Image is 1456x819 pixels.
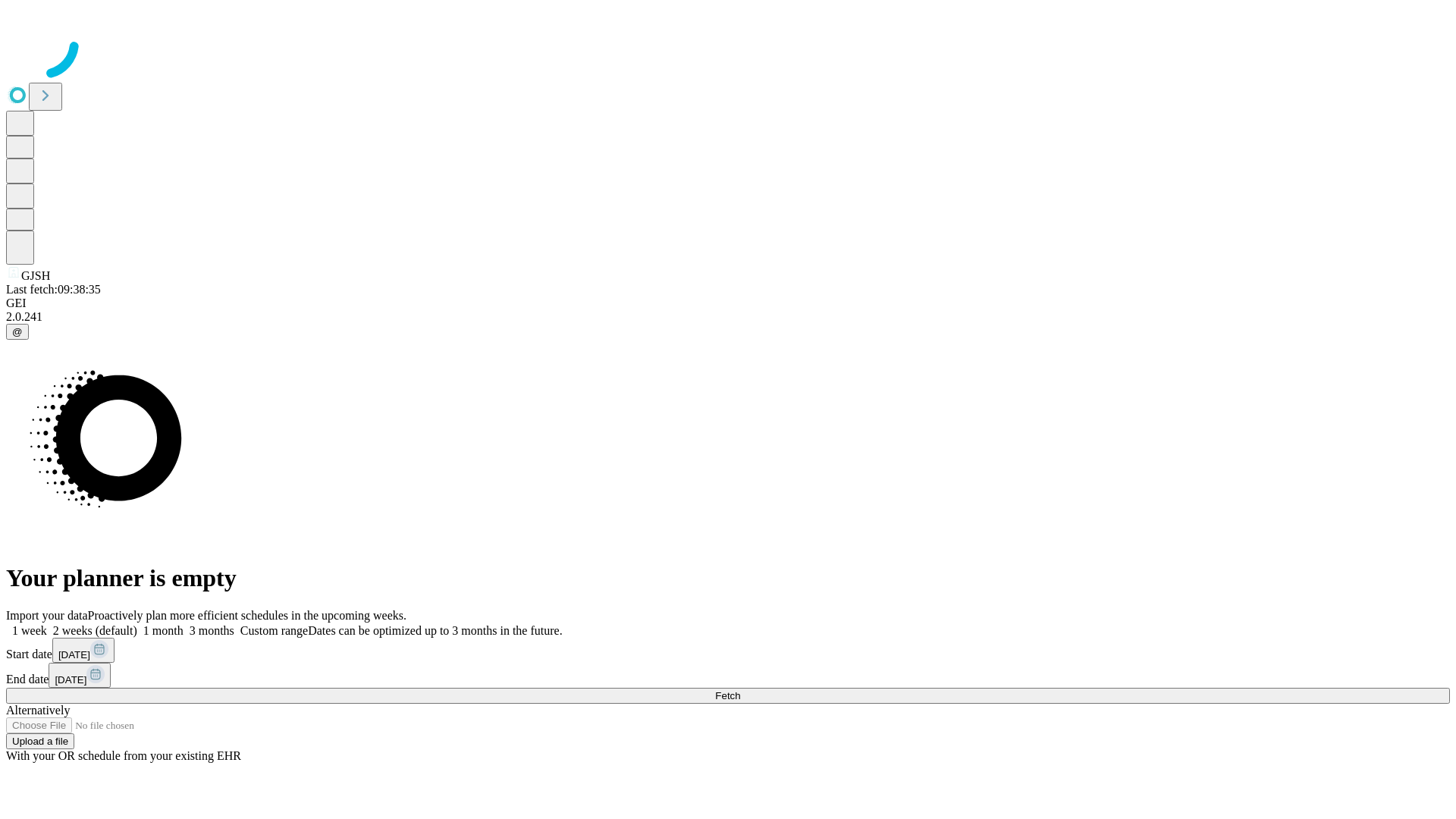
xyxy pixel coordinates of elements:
[55,674,86,686] span: [DATE]
[715,690,740,701] span: Fetch
[6,564,1450,592] h1: Your planner is empty
[6,283,101,296] span: Last fetch: 09:38:35
[12,624,47,637] span: 1 week
[6,704,70,717] span: Alternatively
[190,624,234,637] span: 3 months
[6,663,1450,688] div: End date
[88,609,406,622] span: Proactively plan more efficient schedules in the upcoming weeks.
[52,638,115,663] button: [DATE]
[6,749,241,762] span: With your OR schedule from your existing EHR
[6,733,74,749] button: Upload a file
[6,310,1450,324] div: 2.0.241
[308,624,562,637] span: Dates can be optimized up to 3 months in the future.
[12,326,23,337] span: @
[6,297,1450,310] div: GEI
[240,624,308,637] span: Custom range
[143,624,184,637] span: 1 month
[6,324,29,340] button: @
[53,624,137,637] span: 2 weeks (default)
[6,609,88,622] span: Import your data
[6,688,1450,704] button: Fetch
[58,649,90,661] span: [DATE]
[6,638,1450,663] div: Start date
[49,663,111,688] button: [DATE]
[21,269,50,282] span: GJSH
